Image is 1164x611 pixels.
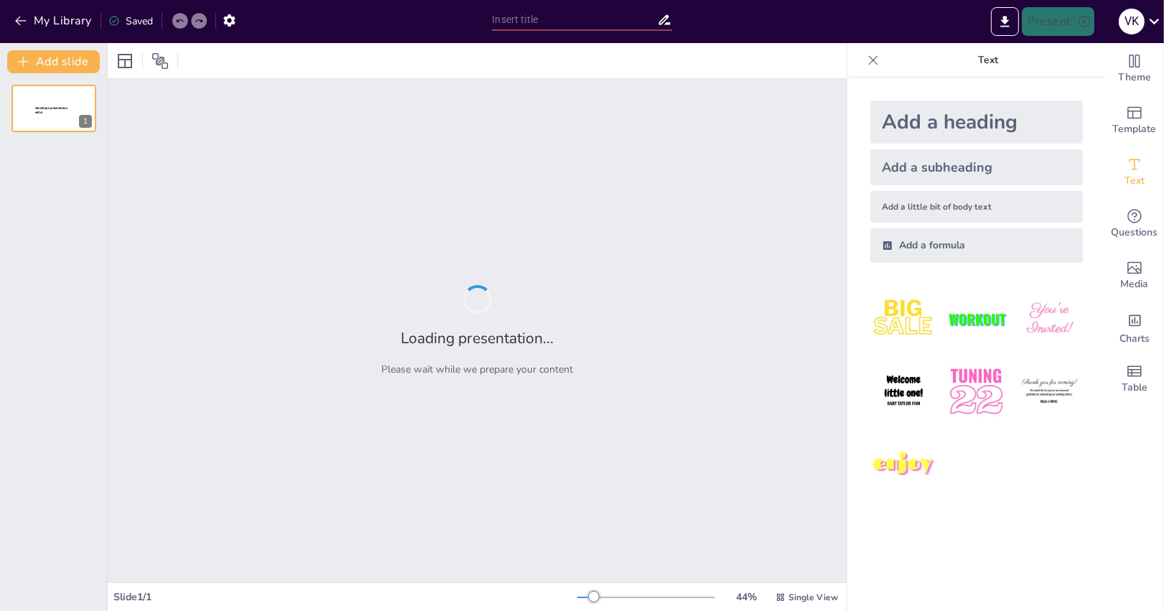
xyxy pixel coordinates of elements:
div: Get real-time input from your audience [1106,198,1163,250]
button: My Library [11,9,98,32]
button: Add slide [7,50,100,73]
div: Add a formula [870,228,1083,263]
span: Single View [788,592,838,603]
img: 2.jpeg [943,286,1010,353]
span: Media [1121,276,1149,292]
div: Add a subheading [870,149,1083,185]
div: 1 [11,85,96,132]
div: Add a heading [870,101,1083,144]
img: 4.jpeg [870,358,937,425]
div: Add a table [1106,353,1163,405]
div: Add charts and graphs [1106,302,1163,353]
span: Questions [1112,225,1158,241]
div: V K [1119,9,1145,34]
div: 1 [79,115,92,128]
img: 6.jpeg [1016,358,1083,425]
div: Layout [113,50,136,73]
img: 3.jpeg [1016,286,1083,353]
div: Add images, graphics, shapes or video [1106,250,1163,302]
img: 7.jpeg [870,432,937,498]
input: Insert title [492,9,656,30]
span: Table [1122,380,1147,396]
img: 5.jpeg [943,358,1010,425]
img: 1.jpeg [870,286,937,353]
div: Add text boxes [1106,146,1163,198]
div: Slide 1 / 1 [113,590,577,604]
span: Text [1125,173,1145,189]
span: Theme [1118,70,1151,85]
div: Add a little bit of body text [870,191,1083,223]
div: Saved [108,14,153,28]
button: V K [1119,7,1145,36]
p: Text [885,43,1091,78]
span: Charts [1119,331,1150,347]
div: Add ready made slides [1106,95,1163,146]
div: Change the overall theme [1106,43,1163,95]
p: Please wait while we prepare your content [381,363,573,376]
h2: Loading presentation... [401,328,554,348]
span: Sendsteps presentation editor [35,106,67,114]
div: 44 % [730,590,764,604]
button: Present [1022,7,1094,36]
span: Position [152,52,169,70]
span: Template [1113,121,1157,137]
button: Export to PowerPoint [991,7,1019,36]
